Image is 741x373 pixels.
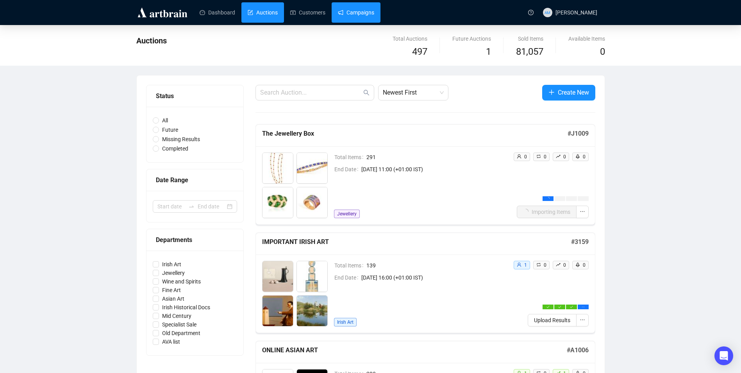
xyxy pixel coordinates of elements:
input: End date [198,202,225,211]
span: [DATE] 16:00 (+01:00 IST) [361,273,507,282]
img: logo [136,6,189,19]
div: Future Auctions [452,34,491,43]
img: 1_1.jpg [262,153,293,183]
input: Search Auction... [260,88,362,97]
div: Available Items [568,34,605,43]
h5: # J1009 [568,129,589,138]
h5: IMPORTANT IRISH ART [262,237,571,247]
span: to [188,203,195,210]
span: Jewellery [159,269,188,277]
span: swap-right [188,203,195,210]
button: Upload Results [528,314,577,326]
button: Create New [542,85,595,100]
span: Irish Art [159,260,184,269]
span: ellipsis [580,317,585,323]
span: loading [546,197,549,200]
img: 2_1.jpg [297,153,327,183]
span: Total Items [334,261,366,270]
div: Sold Items [516,34,543,43]
div: Total Auctions [393,34,427,43]
span: 0 [563,262,566,268]
img: 3_1.jpg [262,187,293,218]
a: Customers [290,2,325,23]
span: Asian Art [159,294,187,303]
span: Irish Art [334,318,357,326]
span: rise [556,262,561,267]
span: ellipsis [580,209,585,214]
img: 2_1.jpg [297,261,327,292]
input: Start date [157,202,185,211]
a: IMPORTANT IRISH ART#3159Total Items139End Date[DATE] 16:00 (+01:00 IST)Irish Artuser1retweet0rise... [255,233,595,333]
button: Importing Items [517,206,577,218]
span: Old Department [159,329,204,337]
span: Mid Century [159,312,195,320]
span: check [546,305,550,308]
span: Newest First [383,85,444,100]
span: Create New [558,88,589,97]
img: 4_1.jpg [297,296,327,326]
a: The Jewellery Box#J1009Total Items291End Date[DATE] 11:00 (+01:00 IST)Jewelleryuser0retweet0rise0... [255,124,595,225]
span: Irish Historical Docs [159,303,213,312]
img: 4_1.jpg [297,187,327,218]
span: question-circle [528,10,534,15]
span: 0 [600,46,605,57]
span: [PERSON_NAME] [555,9,597,16]
span: AM [545,9,550,15]
span: 0 [563,154,566,160]
h5: ONLINE ASIAN ART [262,346,567,355]
h5: # 3159 [571,237,589,247]
span: Upload Results [534,316,570,325]
span: AVA list [159,337,183,346]
span: 0 [524,154,527,160]
h5: The Jewellery Box [262,129,568,138]
span: 81,057 [516,45,543,59]
img: 3_1.jpg [262,296,293,326]
span: 0 [583,262,586,268]
span: Jewellery [334,210,360,218]
span: 0 [544,262,546,268]
span: Auctions [136,36,167,45]
span: [DATE] 11:00 (+01:00 IST) [361,165,507,174]
span: 0 [544,154,546,160]
span: Total Items [334,153,366,161]
span: 139 [366,261,507,270]
span: Missing Results [159,135,203,143]
span: rocket [575,154,580,159]
span: rocket [575,262,580,267]
span: Completed [159,144,191,153]
a: Auctions [248,2,278,23]
span: retweet [536,154,541,159]
a: Campaigns [338,2,374,23]
span: Future [159,126,181,134]
span: All [159,116,171,125]
span: search [363,90,370,96]
span: 0 [583,154,586,160]
span: ellipsis [582,305,585,308]
span: End Date [334,165,361,174]
div: Departments [156,235,234,245]
span: 497 [412,46,427,57]
span: rise [556,154,561,159]
span: user [517,154,521,159]
div: Status [156,91,234,101]
span: Specialist Sale [159,320,200,329]
span: End Date [334,273,361,282]
h5: # A1006 [567,346,589,355]
span: user [517,262,521,267]
span: 291 [366,153,507,161]
img: 1_1.jpg [262,261,293,292]
span: plus [548,89,555,95]
a: Dashboard [200,2,235,23]
span: check [558,305,561,308]
span: 1 [486,46,491,57]
span: check [570,305,573,308]
span: retweet [536,262,541,267]
span: 1 [524,262,527,268]
span: Fine Art [159,286,184,294]
span: Wine and Spirits [159,277,204,286]
div: Date Range [156,175,234,185]
div: Open Intercom Messenger [714,346,733,365]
